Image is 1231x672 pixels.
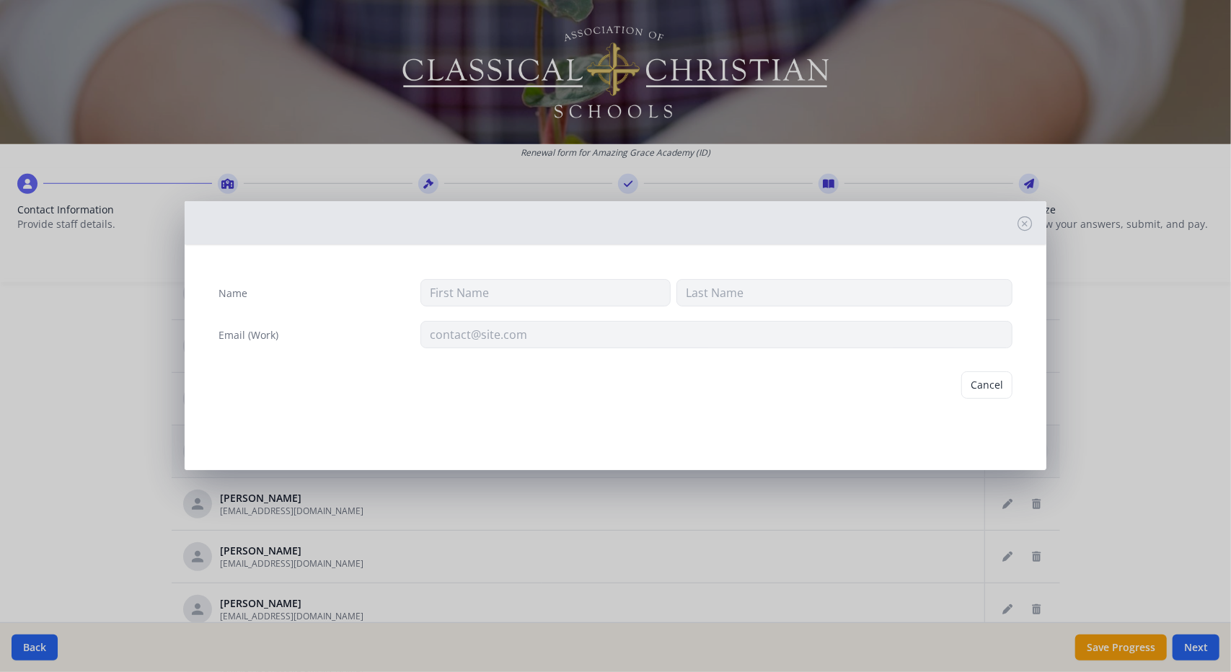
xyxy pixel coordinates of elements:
input: First Name [420,279,671,306]
input: Last Name [676,279,1012,306]
label: Email (Work) [219,328,278,342]
button: Cancel [961,371,1012,399]
label: Name [219,286,247,301]
input: contact@site.com [420,321,1012,348]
